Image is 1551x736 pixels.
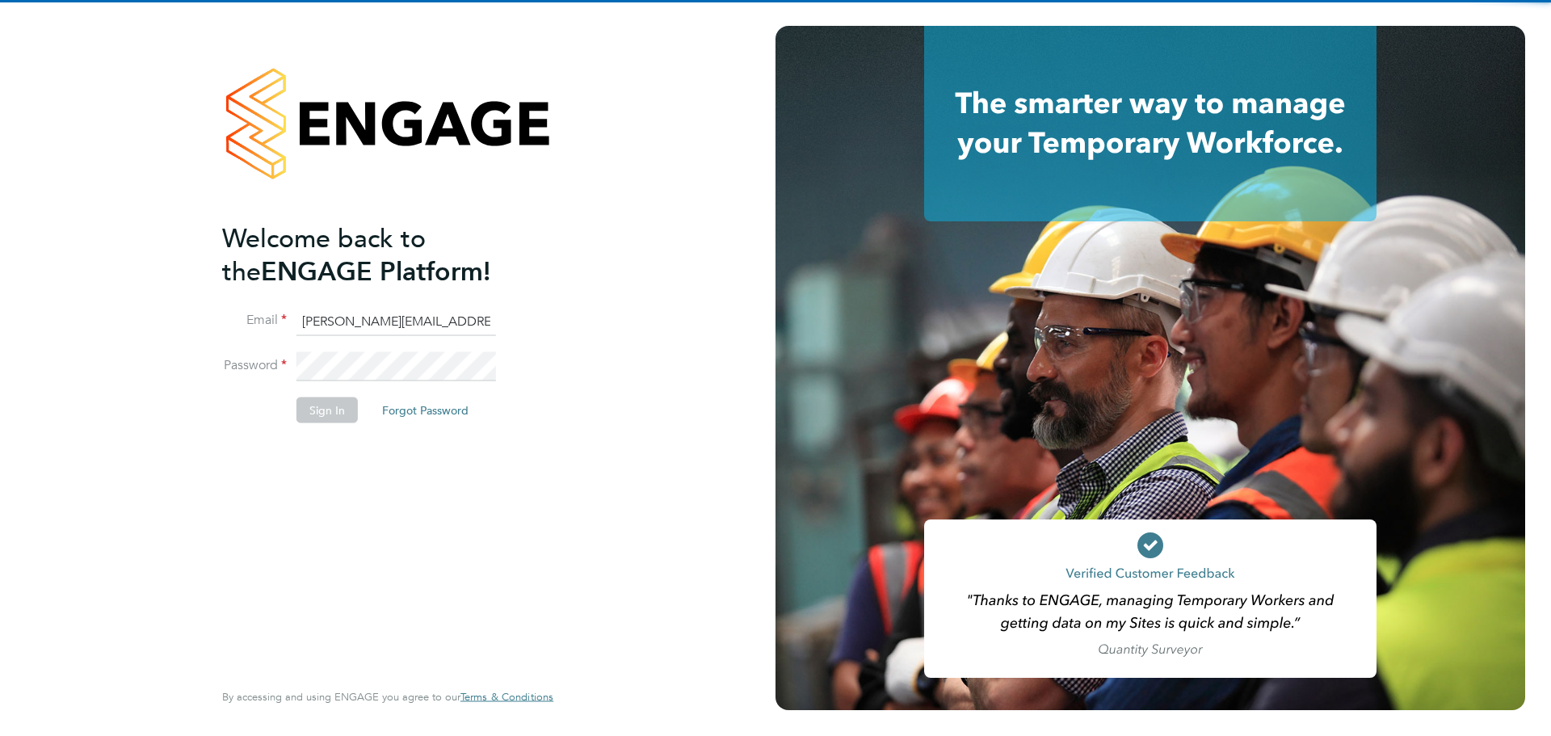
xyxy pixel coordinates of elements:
a: Terms & Conditions [460,691,553,704]
input: Enter your work email... [296,307,496,336]
label: Email [222,312,287,329]
h2: ENGAGE Platform! [222,221,537,288]
button: Sign In [296,397,358,423]
span: Welcome back to the [222,222,426,287]
label: Password [222,357,287,374]
button: Forgot Password [369,397,481,423]
span: By accessing and using ENGAGE you agree to our [222,690,553,704]
span: Terms & Conditions [460,690,553,704]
